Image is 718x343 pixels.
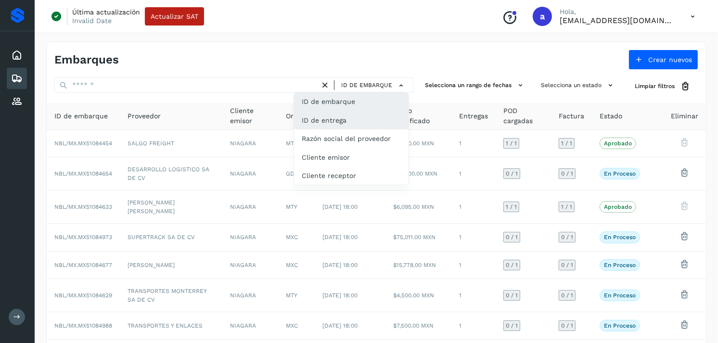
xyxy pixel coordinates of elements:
[294,148,409,166] div: Cliente emisor
[294,129,409,148] div: Razón social del proveedor
[151,13,198,20] span: Actualizar SAT
[145,7,204,25] button: Actualizar SAT
[560,16,675,25] p: alejperez@niagarawater.com
[7,45,27,66] div: Inicio
[7,68,27,89] div: Embarques
[294,111,409,129] div: ID de entrega
[72,8,140,16] p: Última actualización
[7,91,27,112] div: Proveedores
[294,166,409,185] div: Cliente receptor
[560,8,675,16] p: Hola,
[72,16,112,25] p: Invalid Date
[294,92,409,111] div: ID de embarque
